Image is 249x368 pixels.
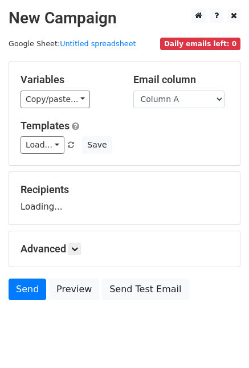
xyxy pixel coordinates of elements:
[21,243,228,255] h5: Advanced
[49,279,99,300] a: Preview
[160,39,240,48] a: Daily emails left: 0
[133,73,229,86] h5: Email column
[9,279,46,300] a: Send
[21,91,90,108] a: Copy/paste...
[21,183,228,196] h5: Recipients
[82,136,112,154] button: Save
[9,9,240,28] h2: New Campaign
[21,183,228,213] div: Loading...
[60,39,136,48] a: Untitled spreadsheet
[102,279,189,300] a: Send Test Email
[160,38,240,50] span: Daily emails left: 0
[9,39,136,48] small: Google Sheet:
[21,73,116,86] h5: Variables
[21,136,64,154] a: Load...
[21,120,70,132] a: Templates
